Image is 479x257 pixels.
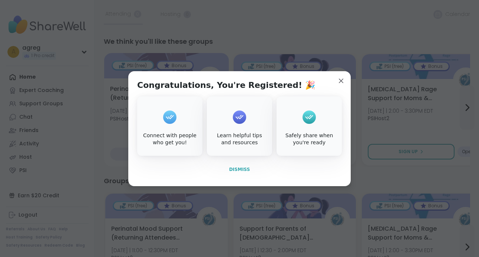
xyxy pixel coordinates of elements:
[137,162,342,177] button: Dismiss
[208,132,271,146] div: Learn helpful tips and resources
[139,132,201,146] div: Connect with people who get you!
[229,167,250,172] span: Dismiss
[278,132,340,146] div: Safely share when you're ready
[137,80,315,90] h1: Congratulations, You're Registered! 🎉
